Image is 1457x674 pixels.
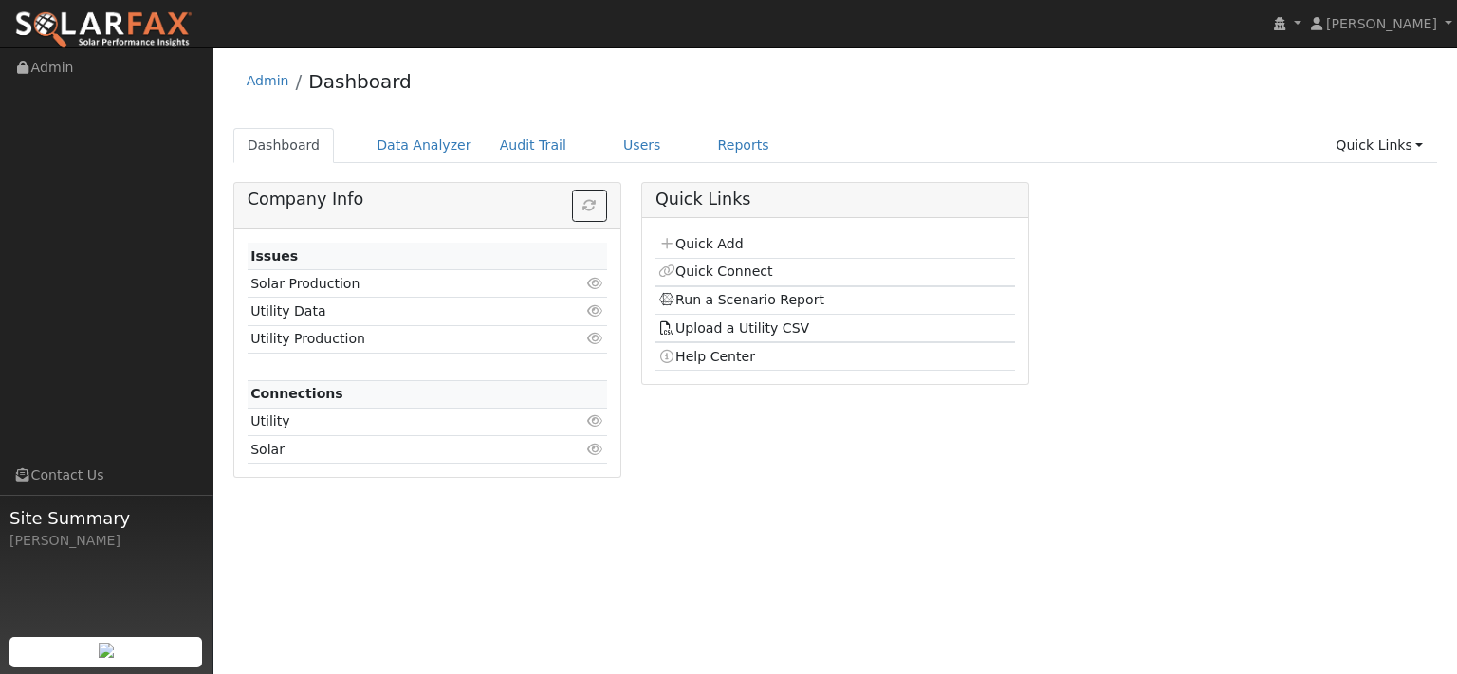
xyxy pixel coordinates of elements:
[250,386,343,401] strong: Connections
[248,436,549,464] td: Solar
[9,505,203,531] span: Site Summary
[362,128,486,163] a: Data Analyzer
[9,531,203,551] div: [PERSON_NAME]
[587,277,604,290] i: Click to view
[587,332,604,345] i: Click to view
[587,304,604,318] i: Click to view
[658,236,743,251] a: Quick Add
[248,190,607,209] h5: Company Info
[248,325,549,353] td: Utility Production
[1321,128,1437,163] a: Quick Links
[609,128,675,163] a: Users
[587,443,604,456] i: Click to view
[248,408,549,435] td: Utility
[587,414,604,428] i: Click to view
[1326,16,1437,31] span: [PERSON_NAME]
[248,270,549,298] td: Solar Production
[250,248,298,264] strong: Issues
[14,10,193,50] img: SolarFax
[486,128,581,163] a: Audit Trail
[308,70,412,93] a: Dashboard
[704,128,784,163] a: Reports
[658,264,772,279] a: Quick Connect
[658,320,809,336] a: Upload a Utility CSV
[658,292,824,307] a: Run a Scenario Report
[247,73,289,88] a: Admin
[655,190,1015,209] h5: Quick Links
[99,643,114,658] img: retrieve
[233,128,335,163] a: Dashboard
[658,349,755,364] a: Help Center
[248,298,549,325] td: Utility Data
